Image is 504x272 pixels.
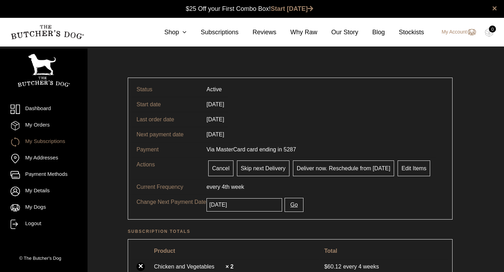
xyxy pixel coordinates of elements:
[150,28,187,37] a: Shop
[132,82,202,97] td: Status
[136,263,145,271] a: ×
[10,170,77,180] a: Payment Methods
[485,28,493,37] img: TBD_Cart-Empty.png
[132,157,202,179] td: Actions
[10,220,77,229] a: Logout
[206,146,296,152] span: Via MasterCard card ending in 5287
[320,244,448,258] th: Total
[237,160,289,176] a: Skip next Delivery
[489,26,496,33] div: 0
[285,198,303,212] button: Go
[435,28,476,36] a: My Account
[154,263,224,271] a: Chicken and Vegetables
[385,28,424,37] a: Stockists
[276,28,317,37] a: Why Raw
[10,187,77,196] a: My Details
[10,137,77,147] a: My Subscriptions
[271,5,314,12] a: Start [DATE]
[358,28,385,37] a: Blog
[208,160,233,176] a: Cancel
[238,28,276,37] a: Reviews
[187,28,238,37] a: Subscriptions
[317,28,358,37] a: Our Story
[10,203,77,213] a: My Dogs
[202,82,226,97] td: Active
[136,198,206,206] p: Change Next Payment Date
[202,112,228,127] td: [DATE]
[225,264,233,270] strong: × 2
[10,154,77,163] a: My Addresses
[17,54,70,87] img: TBD_Portrait_Logo_White.png
[492,4,497,13] a: close
[231,184,244,190] span: week
[132,127,202,142] td: Next payment date
[398,160,430,176] a: Edit Items
[202,127,228,142] td: [DATE]
[293,160,394,176] a: Deliver now. Reschedule from [DATE]
[128,228,453,235] h2: Subscription totals
[206,184,230,190] span: every 4th
[150,244,319,258] th: Product
[202,97,228,112] td: [DATE]
[10,105,77,114] a: Dashboard
[132,97,202,112] td: Start date
[132,142,202,157] td: Payment
[136,183,206,191] p: Current Frequency
[10,121,77,130] a: My Orders
[324,264,343,270] span: 60.12
[132,112,202,127] td: Last order date
[324,264,327,270] span: $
